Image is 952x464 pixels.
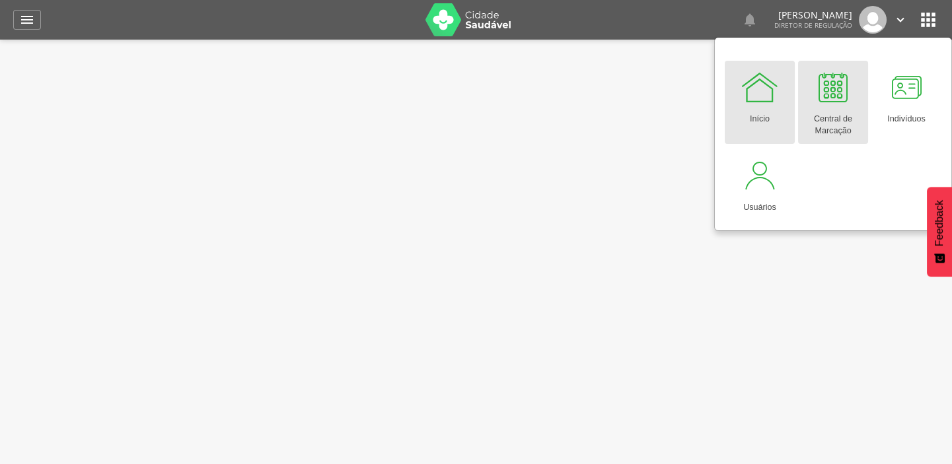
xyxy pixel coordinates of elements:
[893,13,908,27] i: 
[927,187,952,277] button: Feedback - Mostrar pesquisa
[742,6,758,34] a: 
[19,12,35,28] i: 
[725,149,795,220] a: Usuários
[871,61,941,144] a: Indivíduos
[13,10,41,30] a: 
[774,20,852,30] span: Diretor de regulação
[798,61,868,144] a: Central de Marcação
[934,200,945,246] span: Feedback
[893,6,908,34] a: 
[742,12,758,28] i: 
[774,11,852,20] p: [PERSON_NAME]
[918,9,939,30] i: 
